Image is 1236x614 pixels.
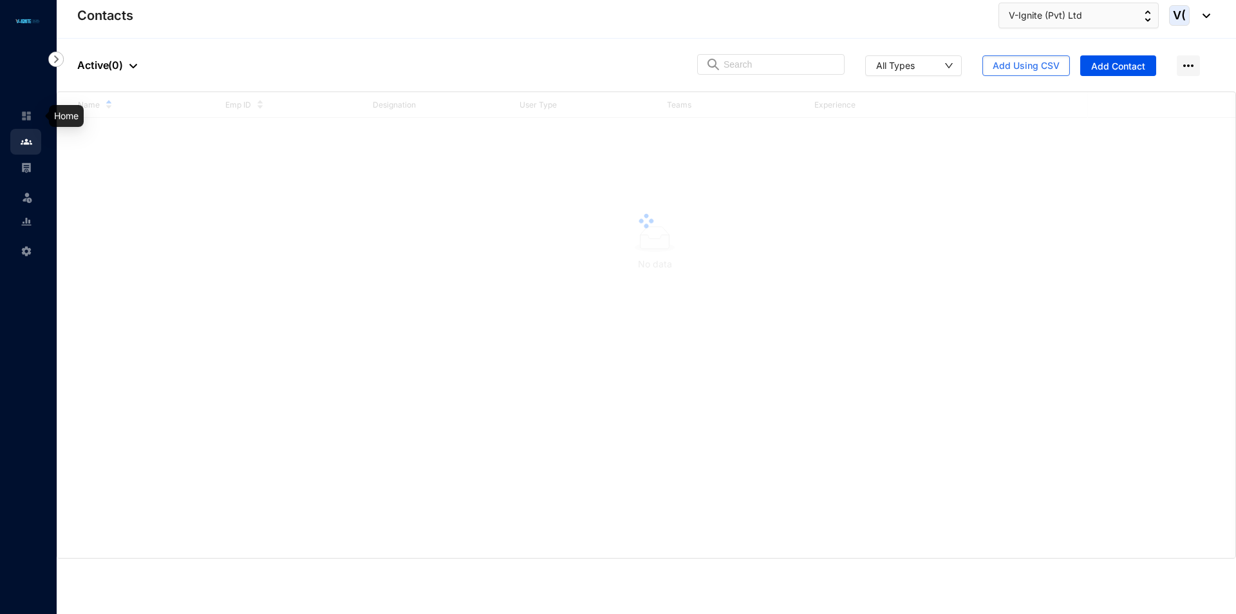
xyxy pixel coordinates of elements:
[77,57,137,73] p: Active ( 0 )
[48,52,64,67] img: nav-icon-right.af6afadce00d159da59955279c43614e.svg
[21,216,32,227] img: report-unselected.e6a6b4230fc7da01f883.svg
[706,58,721,71] img: search.8ce656024d3affaeffe32e5b30621cb7.svg
[724,55,836,74] input: Search
[876,59,915,72] div: All Types
[21,191,33,204] img: leave-unselected.2934df6273408c3f84d9.svg
[1173,10,1186,21] span: V(
[21,245,32,257] img: settings-unselected.1febfda315e6e19643a1.svg
[993,59,1060,72] span: Add Using CSV
[998,3,1159,28] button: V-Ignite (Pvt) Ltd
[1145,10,1151,22] img: up-down-arrow.74152d26bf9780fbf563ca9c90304185.svg
[77,6,133,24] p: Contacts
[10,103,41,129] li: Home
[1009,8,1082,23] span: V-Ignite (Pvt) Ltd
[1080,55,1156,76] button: Add Contact
[129,64,137,68] img: dropdown-black.8e83cc76930a90b1a4fdb6d089b7bf3a.svg
[10,209,41,235] li: Reports
[1196,14,1210,18] img: dropdown-black.8e83cc76930a90b1a4fdb6d089b7bf3a.svg
[21,136,32,148] img: people.b0bd17028ad2877b116a.svg
[10,129,41,155] li: Contacts
[13,17,42,25] img: logo
[1177,55,1200,76] img: more-horizontal.eedb2faff8778e1aceccc67cc90ae3cb.svg
[1091,60,1145,73] span: Add Contact
[10,155,41,180] li: Payroll
[21,162,32,173] img: payroll-unselected.b590312f920e76f0c668.svg
[982,55,1070,76] button: Add Using CSV
[944,61,953,70] span: down
[21,110,32,122] img: home-unselected.a29eae3204392db15eaf.svg
[865,55,962,76] button: All Types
